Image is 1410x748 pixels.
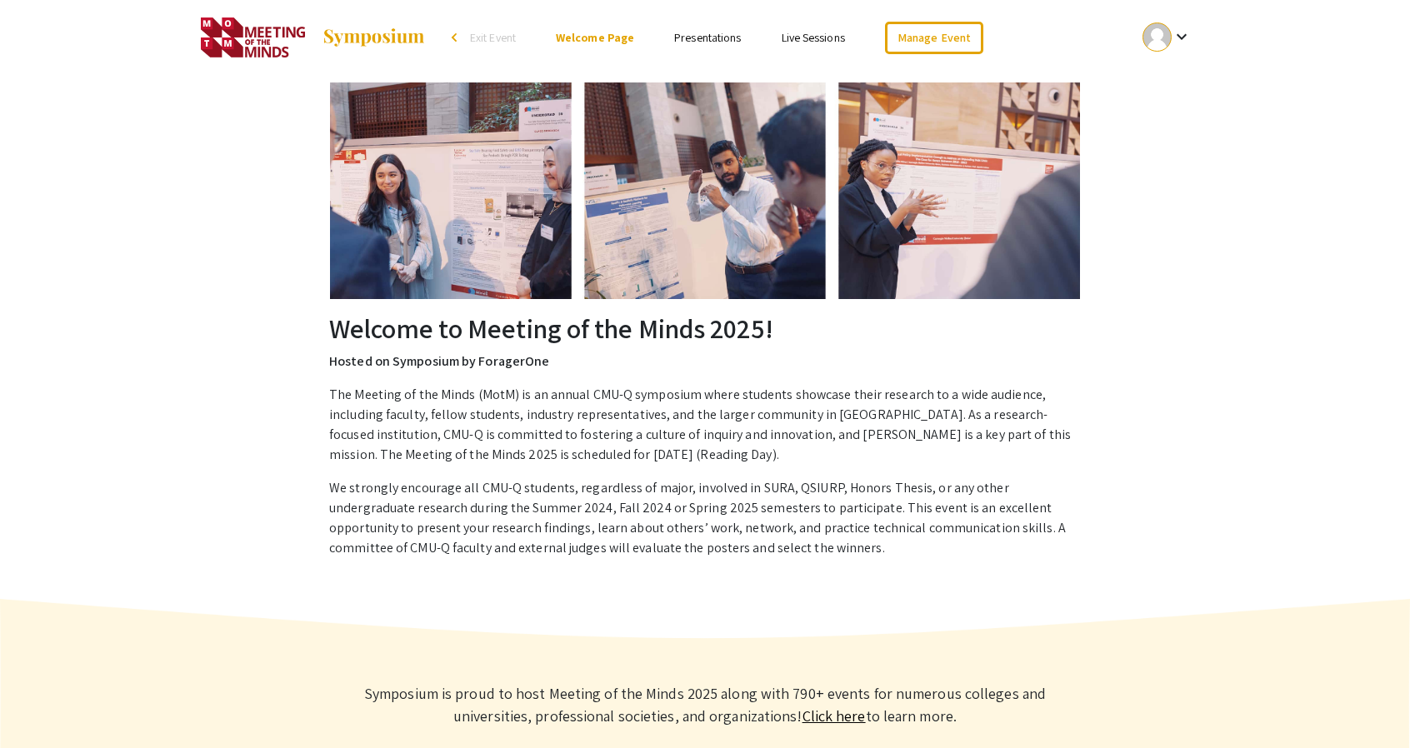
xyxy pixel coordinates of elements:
[12,673,71,736] iframe: Chat
[782,30,845,45] a: Live Sessions
[1125,18,1209,56] button: Expand account dropdown
[802,706,866,726] a: Learn more about Symposium
[674,30,741,45] a: Presentations
[322,27,426,47] img: Symposium by ForagerOne
[329,312,1081,344] h2: Welcome to Meeting of the Minds 2025!
[201,17,305,58] img: Meeting of the Minds 2025
[329,478,1081,558] p: We strongly encourage all CMU-Q students, regardless of major, involved in SURA, QSIURP, Honors T...
[347,682,1063,727] p: Symposium is proud to host Meeting of the Minds 2025 along with 790+ events for numerous colleges...
[329,352,1081,372] p: Hosted on Symposium by ForagerOne
[201,17,426,58] a: Meeting of the Minds 2025
[470,30,516,45] span: Exit Event
[452,32,462,42] div: arrow_back_ios
[330,82,1080,299] img: Meeting of the Minds 2025
[1172,27,1192,47] mat-icon: Expand account dropdown
[885,22,983,54] a: Manage Event
[329,385,1081,465] p: The Meeting of the Minds (MotM) is an annual CMU-Q symposium where students showcase their resear...
[556,30,634,45] a: Welcome Page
